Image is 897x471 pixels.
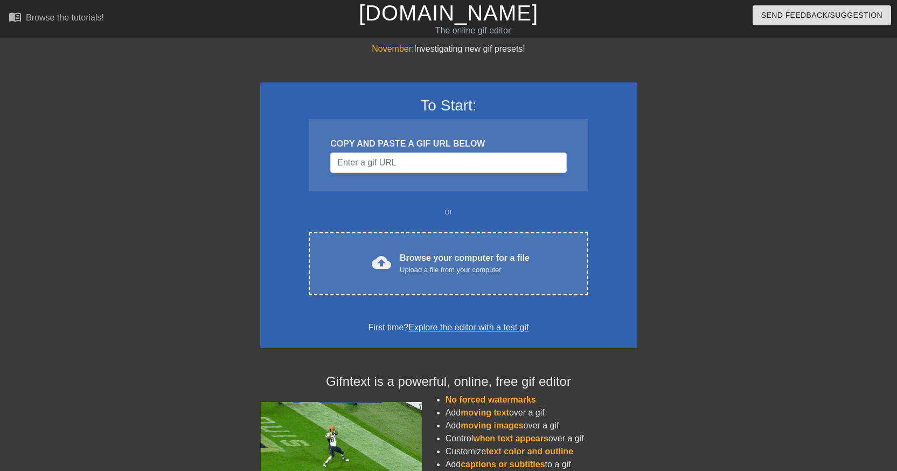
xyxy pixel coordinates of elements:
[9,10,104,27] a: Browse the tutorials!
[446,445,637,458] li: Customize
[359,1,538,25] a: [DOMAIN_NAME]
[461,460,545,469] span: captions or subtitles
[372,253,391,272] span: cloud_upload
[400,265,530,275] div: Upload a file from your computer
[446,432,637,445] li: Control over a gif
[26,13,104,22] div: Browse the tutorials!
[288,205,609,218] div: or
[260,43,637,56] div: Investigating new gif presets!
[408,323,529,332] a: Explore the editor with a test gif
[9,10,22,23] span: menu_book
[461,408,509,417] span: moving text
[461,421,523,430] span: moving images
[274,96,623,115] h3: To Start:
[473,434,548,443] span: when text appears
[372,44,414,53] span: November:
[330,153,566,173] input: Username
[330,137,566,150] div: COPY AND PASTE A GIF URL BELOW
[446,419,637,432] li: Add over a gif
[761,9,882,22] span: Send Feedback/Suggestion
[486,447,573,456] span: text color and outline
[446,406,637,419] li: Add over a gif
[446,458,637,471] li: Add to a gif
[446,395,536,404] span: No forced watermarks
[304,24,642,37] div: The online gif editor
[753,5,891,25] button: Send Feedback/Suggestion
[400,252,530,275] div: Browse your computer for a file
[260,374,637,390] h4: Gifntext is a powerful, online, free gif editor
[274,321,623,334] div: First time?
